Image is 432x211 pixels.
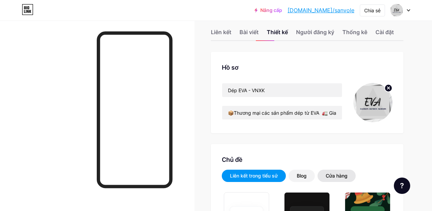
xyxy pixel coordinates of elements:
[326,173,348,179] font: Cửa hàng
[222,106,342,119] input: Tiểu sử
[240,29,259,36] font: Bài viết
[230,173,278,179] font: Liên kết trong tiểu sử
[211,29,231,36] font: Liên kết
[222,83,342,97] input: Tên
[222,64,238,71] font: Hồ sơ
[296,29,334,36] font: Người đăng ký
[288,6,354,14] a: [DOMAIN_NAME]/sanvole
[222,156,243,163] font: Chủ đề
[375,29,394,36] font: Cài đặt
[364,8,381,13] font: Chia sẻ
[353,83,392,122] img: Nguyễn Dân
[288,7,354,14] font: [DOMAIN_NAME]/sanvole
[342,29,367,36] font: Thống kê
[260,7,282,13] font: Nâng cấp
[267,29,288,36] font: Thiết kế
[297,173,307,179] font: Blog
[390,4,403,17] img: Nguyễn Dân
